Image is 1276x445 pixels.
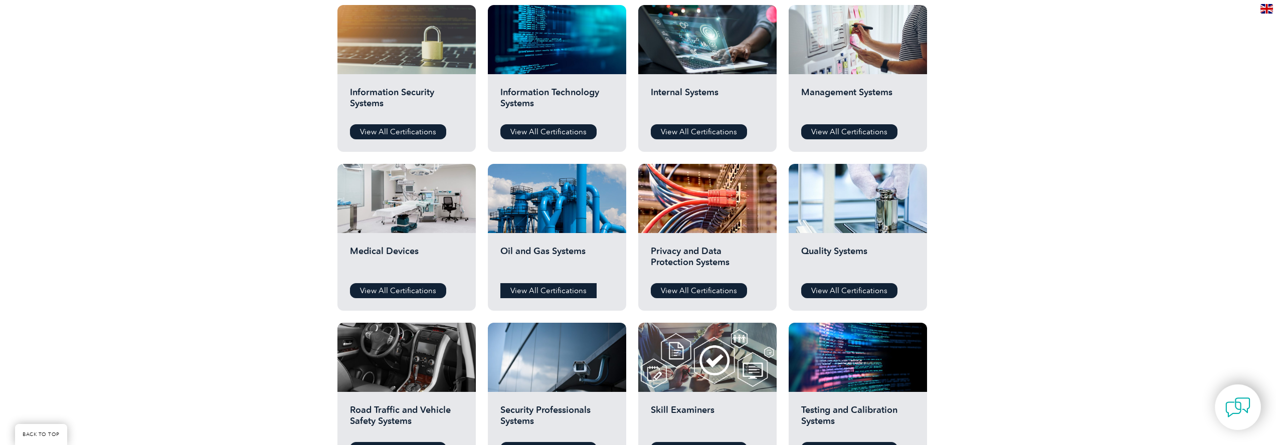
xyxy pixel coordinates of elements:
[350,246,463,276] h2: Medical Devices
[350,283,446,298] a: View All Certifications
[801,283,897,298] a: View All Certifications
[1225,395,1250,420] img: contact-chat.png
[500,404,614,434] h2: Security Professionals Systems
[801,87,915,117] h2: Management Systems
[500,124,597,139] a: View All Certifications
[801,246,915,276] h2: Quality Systems
[651,246,764,276] h2: Privacy and Data Protection Systems
[801,404,915,434] h2: Testing and Calibration Systems
[500,283,597,298] a: View All Certifications
[651,404,764,434] h2: Skill Examiners
[15,424,67,445] a: BACK TO TOP
[1260,4,1273,14] img: en
[801,124,897,139] a: View All Certifications
[350,87,463,117] h2: Information Security Systems
[350,124,446,139] a: View All Certifications
[651,87,764,117] h2: Internal Systems
[350,404,463,434] h2: Road Traffic and Vehicle Safety Systems
[500,87,614,117] h2: Information Technology Systems
[500,246,614,276] h2: Oil and Gas Systems
[651,124,747,139] a: View All Certifications
[651,283,747,298] a: View All Certifications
